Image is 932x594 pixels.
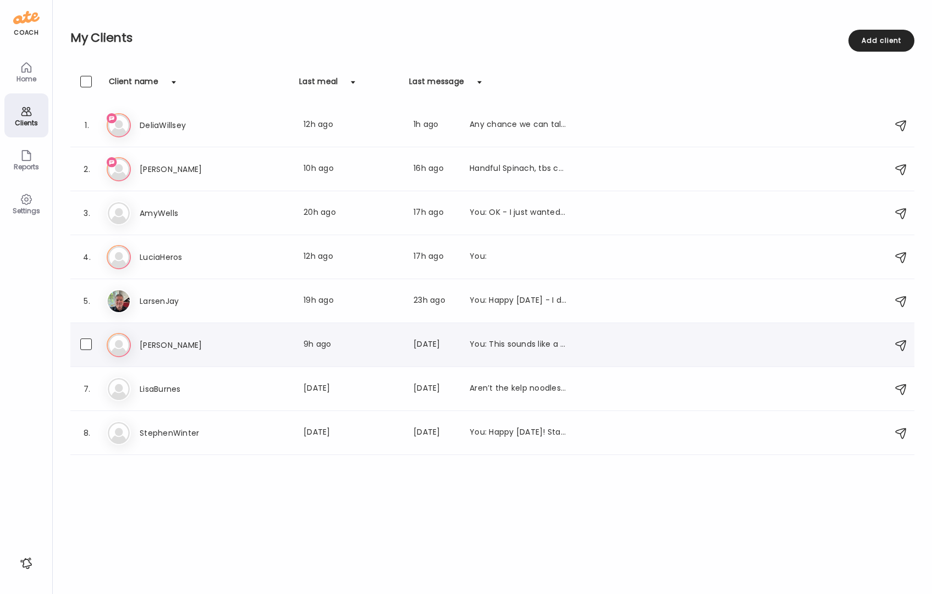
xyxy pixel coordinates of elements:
[7,207,46,214] div: Settings
[140,163,236,176] h3: [PERSON_NAME]
[140,338,236,352] h3: [PERSON_NAME]
[140,295,236,308] h3: LarsenJay
[13,9,40,26] img: ate
[413,295,456,308] div: 23h ago
[470,295,566,308] div: You: Happy [DATE] - I dont see an logging for [DATE] but it was a bit of a blood glucose rollerco...
[413,382,456,396] div: [DATE]
[304,163,400,176] div: 10h ago
[848,30,914,52] div: Add client
[304,207,400,220] div: 20h ago
[304,251,400,264] div: 12h ago
[140,207,236,220] h3: AmyWells
[80,119,93,132] div: 1.
[70,30,914,46] h2: My Clients
[304,426,400,440] div: [DATE]
[304,338,400,352] div: 9h ago
[140,382,236,396] h3: LisaBurnes
[413,426,456,440] div: [DATE]
[413,119,456,132] div: 1h ago
[304,119,400,132] div: 12h ago
[409,76,464,93] div: Last message
[413,207,456,220] div: 17h ago
[14,28,38,37] div: coach
[413,251,456,264] div: 17h ago
[7,119,46,126] div: Clients
[80,163,93,176] div: 2.
[304,382,400,396] div: [DATE]
[304,295,400,308] div: 19h ago
[140,251,236,264] h3: LuciaHeros
[299,76,338,93] div: Last meal
[80,251,93,264] div: 4.
[470,119,566,132] div: Any chance we can talk at 11:10? Didn’t realize my workout class was 60 min as I thought it was 45.
[140,119,236,132] h3: DeliaWillsey
[470,163,566,176] div: Handful Spinach, tbs chia, one scoop bovine one scoop vegan protein, 1/2 c frozen berries, water,...
[470,382,566,396] div: Aren’t the kelp noodles soooo good?? With pesto!
[470,426,566,440] div: You: Happy [DATE]! Stay on path this weekend with movement, hydration and think about the 80/20 r...
[109,76,158,93] div: Client name
[413,163,456,176] div: 16h ago
[80,207,93,220] div: 3.
[7,75,46,82] div: Home
[140,426,236,440] h3: StephenWinter
[470,338,566,352] div: You: This sounds like a one off BUT I am sure that it is annoying just the same. [PERSON_NAME] is...
[80,382,93,396] div: 7.
[80,426,93,440] div: 8.
[7,163,46,170] div: Reports
[413,338,456,352] div: [DATE]
[80,295,93,308] div: 5.
[470,251,566,264] div: You:
[470,207,566,220] div: You: OK - I just wanted to make sure I didnt miss the info :-)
